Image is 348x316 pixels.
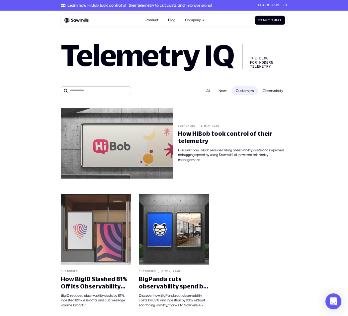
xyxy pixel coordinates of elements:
[280,19,282,22] span: l
[271,19,274,22] span: T
[262,4,265,7] span: a
[260,19,263,22] span: t
[61,86,287,95] form: All
[185,18,201,23] div: Company
[268,19,270,22] span: t
[58,191,134,311] a: CustomersHow BigID Slashed 81% Off Its Observability Costs with SawmillsBigID reduced observabili...
[272,4,274,7] span: m
[178,148,287,162] div: Discover how HiBob reduced rising observability costs and improved debugging speed by using Sawmi...
[277,19,280,22] span: a
[276,19,277,22] span: i
[178,124,195,127] div: Customers
[260,4,262,7] span: e
[139,270,156,273] div: Customers
[143,16,161,25] a: Product
[61,270,78,273] div: Customers
[178,130,287,144] div: How HiBob took control of their telemetry
[58,105,290,182] a: Customers_1min readHow HiBob took control of their telemetryDiscover how HiBob reduced rising obs...
[201,124,203,127] div: 1
[276,4,278,7] span: r
[61,293,131,308] div: BigID reduced observability costs by 81%, ingested 89% less data, and cut message volume by 92%.”
[255,16,285,25] a: StartTrial
[139,293,209,308] div: Discover how BigPanda cut observability costs by 63% and ingestion by 93% without sacrificing vis...
[197,124,199,127] div: _
[258,19,261,22] span: S
[136,191,212,311] a: Customers_2min readBigPanda cuts observability spend by over 60% and ingestion by 93%Discover how...
[165,270,180,273] div: min read
[214,86,231,95] span: News
[258,4,260,7] span: L
[325,293,341,309] div: Open Intercom Messenger
[242,44,277,69] div: The Blog for Modern telemetry
[265,4,267,7] span: r
[204,124,219,127] div: min read
[61,276,131,290] div: How BigID Slashed 81% Off Its Observability Costs with Sawmills
[161,270,163,273] div: 2
[274,19,276,22] span: r
[182,16,207,25] div: Company
[267,4,269,7] span: n
[278,4,281,7] span: e
[258,4,287,7] a: Learnmore
[165,16,178,25] a: Blog
[202,86,214,95] div: All
[139,276,209,290] div: BigPanda cuts observability spend by over 60% and ingestion by 93%
[258,86,287,95] span: Observability
[231,86,258,95] span: Customers
[158,270,160,273] div: _
[61,41,234,69] h1: Telemetry IQ
[265,19,268,22] span: r
[274,4,276,7] span: o
[263,19,265,22] span: a
[67,3,212,8] div: Learn how HiBob took control of their telemetry to cut costs and improve signal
